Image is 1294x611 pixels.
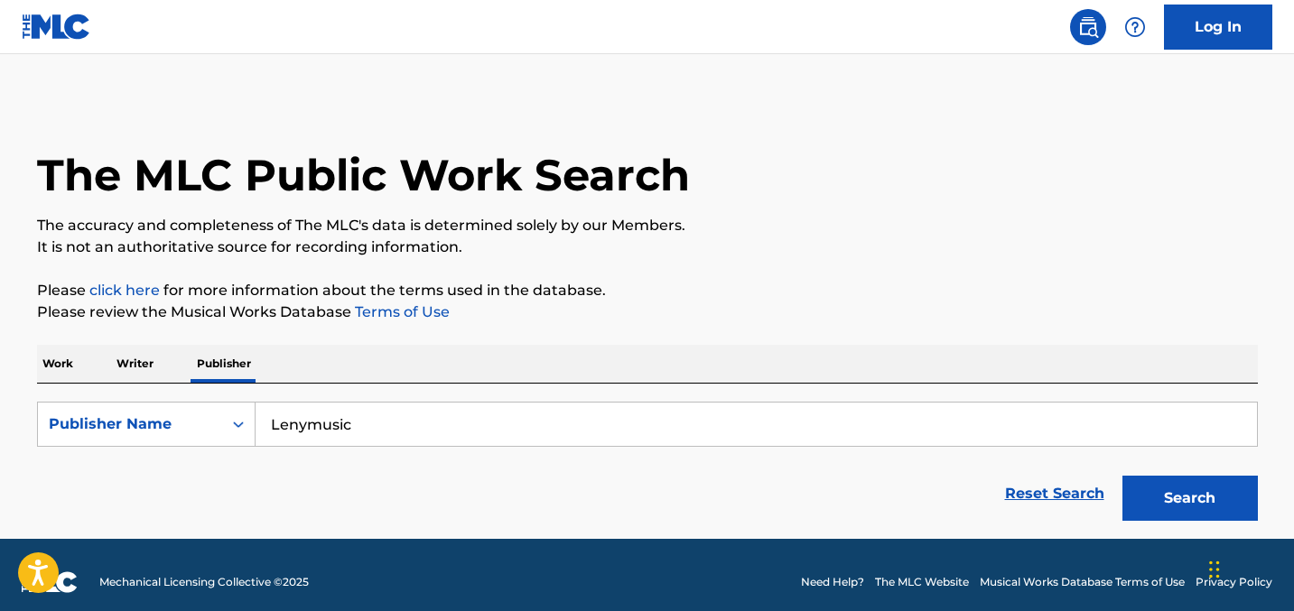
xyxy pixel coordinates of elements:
span: Mechanical Licensing Collective © 2025 [99,574,309,590]
a: Reset Search [996,474,1113,514]
img: help [1124,16,1146,38]
img: MLC Logo [22,14,91,40]
h1: The MLC Public Work Search [37,148,690,202]
a: Public Search [1070,9,1106,45]
p: Writer [111,345,159,383]
form: Search Form [37,402,1258,530]
p: The accuracy and completeness of The MLC's data is determined solely by our Members. [37,215,1258,236]
p: Work [37,345,79,383]
p: Please review the Musical Works Database [37,301,1258,323]
p: Publisher [191,345,256,383]
a: Terms of Use [351,303,450,320]
a: click here [89,282,160,299]
a: Musical Works Database Terms of Use [980,574,1185,590]
p: Please for more information about the terms used in the database. [37,280,1258,301]
div: Drag [1209,542,1220,597]
a: Privacy Policy [1196,574,1272,590]
button: Search [1122,476,1258,521]
a: Log In [1164,5,1272,50]
div: Publisher Name [49,413,211,435]
iframe: Chat Widget [1204,524,1294,611]
p: It is not an authoritative source for recording information. [37,236,1258,258]
img: search [1077,16,1099,38]
a: Need Help? [801,574,864,590]
div: Help [1117,9,1153,45]
a: The MLC Website [875,574,969,590]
